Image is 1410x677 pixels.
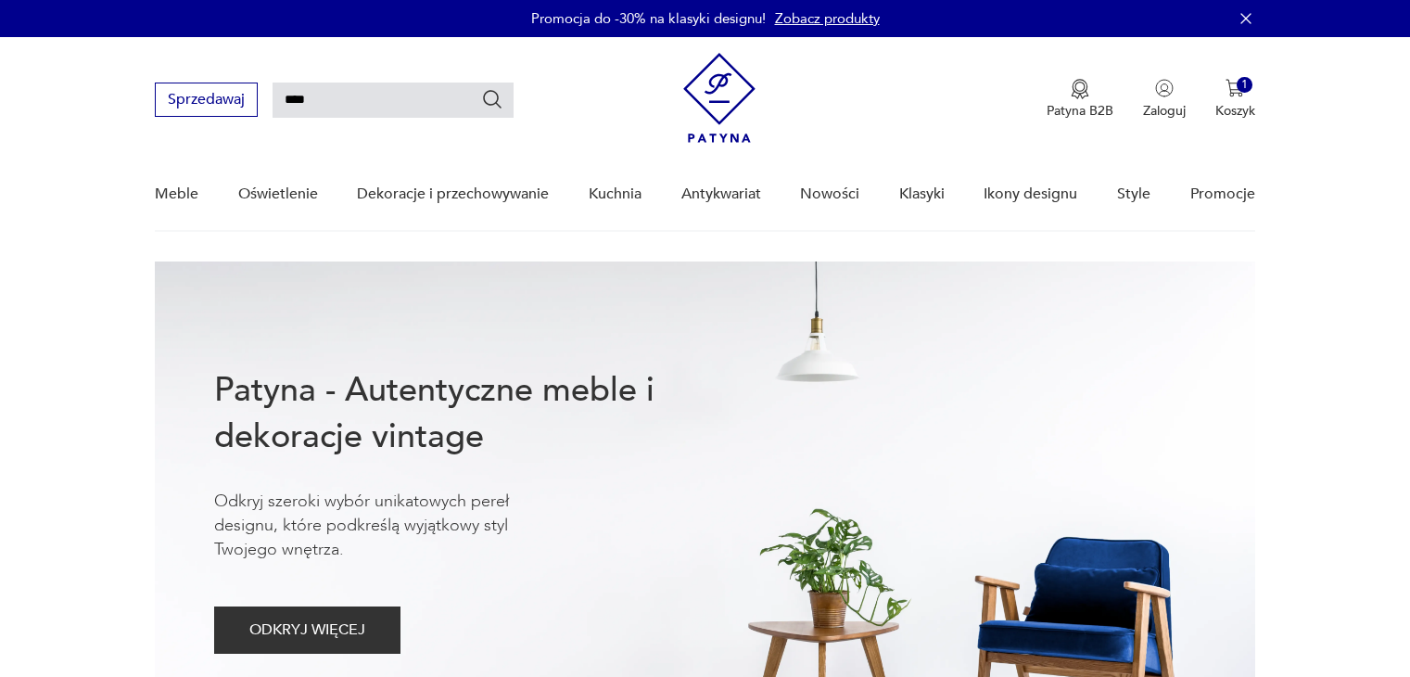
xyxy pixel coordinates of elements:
[800,159,859,230] a: Nowości
[238,159,318,230] a: Oświetlenie
[1215,102,1255,120] p: Koszyk
[984,159,1077,230] a: Ikony designu
[481,88,503,110] button: Szukaj
[1117,159,1150,230] a: Style
[155,95,258,108] a: Sprzedawaj
[214,625,400,638] a: ODKRYJ WIĘCEJ
[1143,102,1186,120] p: Zaloguj
[1237,77,1252,93] div: 1
[683,53,756,143] img: Patyna - sklep z meblami i dekoracjami vintage
[1226,79,1244,97] img: Ikona koszyka
[214,607,400,654] button: ODKRYJ WIĘCEJ
[589,159,641,230] a: Kuchnia
[214,490,566,562] p: Odkryj szeroki wybór unikatowych pereł designu, które podkreślą wyjątkowy styl Twojego wnętrza.
[357,159,549,230] a: Dekoracje i przechowywanie
[775,9,880,28] a: Zobacz produkty
[531,9,766,28] p: Promocja do -30% na klasyki designu!
[1155,79,1174,97] img: Ikonka użytkownika
[1143,79,1186,120] button: Zaloguj
[1190,159,1255,230] a: Promocje
[681,159,761,230] a: Antykwariat
[214,367,715,460] h1: Patyna - Autentyczne meble i dekoracje vintage
[1215,79,1255,120] button: 1Koszyk
[899,159,945,230] a: Klasyki
[1071,79,1089,99] img: Ikona medalu
[155,83,258,117] button: Sprzedawaj
[1047,102,1113,120] p: Patyna B2B
[1047,79,1113,120] a: Ikona medaluPatyna B2B
[155,159,198,230] a: Meble
[1047,79,1113,120] button: Patyna B2B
